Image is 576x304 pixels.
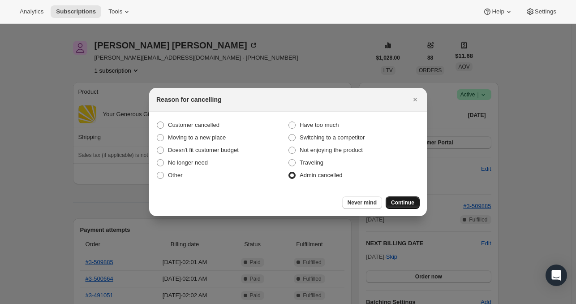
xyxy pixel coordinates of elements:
[168,159,208,166] span: No longer need
[14,5,49,18] button: Analytics
[300,122,339,128] span: Have too much
[300,172,342,178] span: Admin cancelled
[391,199,414,206] span: Continue
[300,159,323,166] span: Traveling
[300,147,363,153] span: Not enjoying the product
[342,196,382,209] button: Never mind
[477,5,518,18] button: Help
[168,122,219,128] span: Customer cancelled
[156,95,221,104] h2: Reason for cancelling
[168,172,183,178] span: Other
[520,5,562,18] button: Settings
[168,134,226,141] span: Moving to a new place
[386,196,420,209] button: Continue
[546,265,567,286] div: Open Intercom Messenger
[168,147,239,153] span: Doesn't fit customer budget
[348,199,377,206] span: Never mind
[492,8,504,15] span: Help
[103,5,137,18] button: Tools
[108,8,122,15] span: Tools
[535,8,556,15] span: Settings
[20,8,43,15] span: Analytics
[51,5,101,18] button: Subscriptions
[300,134,365,141] span: Switching to a competitor
[409,93,421,106] button: Close
[56,8,96,15] span: Subscriptions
